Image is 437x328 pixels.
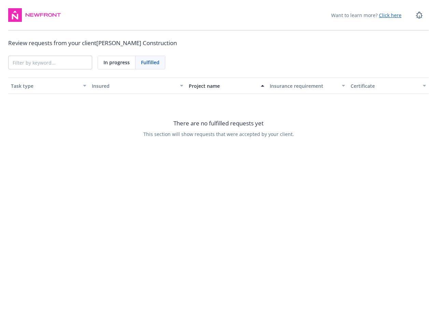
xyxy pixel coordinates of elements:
input: Filter by keyword... [9,56,92,69]
div: Insurance requirement [270,82,338,90]
div: Project name [189,82,257,90]
a: Click here [379,12,401,18]
button: Certificate [348,78,429,94]
button: Insured [89,78,186,94]
span: Want to learn more? [331,12,401,19]
span: In progress [103,59,130,66]
span: This section will show requests that were accepted by your client. [143,131,294,138]
img: Newfront Logo [25,12,62,18]
div: Review requests from your client [PERSON_NAME] Construction [8,39,429,47]
a: Report a Bug [412,8,426,22]
span: There are no fulfilled requests yet [173,119,264,128]
button: Task type [8,78,89,94]
button: Insurance requirement [267,78,348,94]
img: navigator-logo.svg [8,8,22,22]
button: Project name [186,78,267,94]
div: Task type [11,82,79,90]
span: Fulfilled [141,59,159,66]
div: Insured [92,82,176,90]
div: Certificate [351,82,419,90]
